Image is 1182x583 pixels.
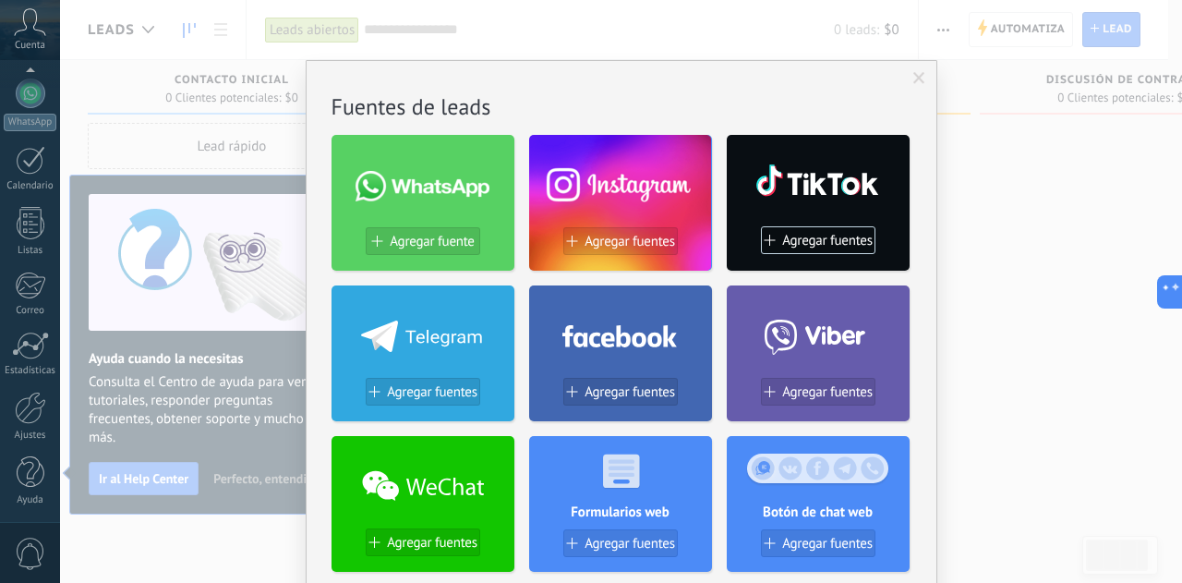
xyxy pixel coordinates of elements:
button: Agregar fuentes [761,226,875,254]
div: Ayuda [4,494,57,506]
span: Agregar fuentes [782,233,873,249]
h4: Botón de chat web [727,504,910,521]
button: Agregar fuentes [563,378,678,406]
button: Agregar fuentes [366,528,480,556]
h4: Formularios web [529,504,712,521]
h2: Fuentes de leads [332,92,911,121]
span: Agregar fuentes [387,535,477,551]
button: Agregar fuentes [761,529,875,557]
div: Listas [4,245,57,257]
div: Correo [4,305,57,317]
button: Agregar fuentes [366,378,480,406]
div: Estadísticas [4,365,57,377]
span: Agregar fuentes [387,384,477,400]
div: Ajustes [4,430,57,442]
span: Agregar fuente [390,234,474,249]
div: WhatsApp [4,114,56,131]
span: Agregar fuentes [585,536,675,552]
button: Agregar fuentes [563,529,678,557]
button: Agregar fuentes [761,378,875,406]
span: Agregar fuentes [585,234,675,249]
button: Agregar fuentes [563,227,678,255]
button: Agregar fuente [366,227,480,255]
span: Agregar fuentes [585,384,675,400]
div: Calendario [4,180,57,192]
span: Agregar fuentes [782,384,873,400]
span: Agregar fuentes [782,536,873,552]
span: Cuenta [15,40,45,52]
